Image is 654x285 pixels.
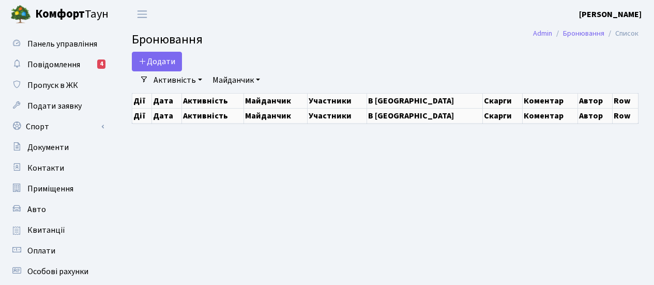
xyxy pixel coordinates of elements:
a: Бронювання [563,28,604,39]
span: Приміщення [27,183,73,194]
th: Дії [132,93,152,108]
a: Оплати [5,241,109,261]
th: Дата [151,93,181,108]
span: Оплати [27,245,55,257]
a: Admin [533,28,552,39]
a: Спорт [5,116,109,137]
span: Бронювання [132,31,203,49]
th: Автор [578,108,613,123]
a: [PERSON_NAME] [579,8,642,21]
div: 4 [97,59,105,69]
a: Повідомлення4 [5,54,109,75]
img: logo.png [10,4,31,25]
a: Подати заявку [5,96,109,116]
span: Повідомлення [27,59,80,70]
th: Скарги [482,108,522,123]
span: Документи [27,142,69,153]
b: Комфорт [35,6,85,22]
a: Пропуск в ЖК [5,75,109,96]
th: Коментар [523,93,578,108]
th: Участники [307,93,367,108]
th: В [GEOGRAPHIC_DATA] [367,93,483,108]
th: Коментар [523,108,578,123]
th: Автор [578,93,613,108]
span: Авто [27,204,46,215]
a: Квитанції [5,220,109,241]
th: Участники [307,108,367,123]
span: Квитанції [27,224,65,236]
a: Особові рахунки [5,261,109,282]
span: Подати заявку [27,100,82,112]
a: Майданчик [208,71,264,89]
th: Дата [151,108,181,123]
nav: breadcrumb [518,23,654,44]
th: Майданчик [244,108,307,123]
th: Скарги [482,93,522,108]
span: Таун [35,6,109,23]
span: Особові рахунки [27,266,88,277]
li: Список [604,28,638,39]
a: Контакти [5,158,109,178]
span: Пропуск в ЖК [27,80,78,91]
button: Переключити навігацію [129,6,155,23]
span: Панель управління [27,38,97,50]
th: В [GEOGRAPHIC_DATA] [367,108,483,123]
a: Панель управління [5,34,109,54]
a: Авто [5,199,109,220]
a: Приміщення [5,178,109,199]
th: Активність [181,93,244,108]
button: Додати [132,52,182,71]
th: Активність [181,108,244,123]
th: Row [613,108,638,123]
th: Дії [132,108,152,123]
a: Активність [149,71,206,89]
b: [PERSON_NAME] [579,9,642,20]
span: Контакти [27,162,64,174]
th: Майданчик [244,93,307,108]
a: Документи [5,137,109,158]
th: Row [613,93,638,108]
